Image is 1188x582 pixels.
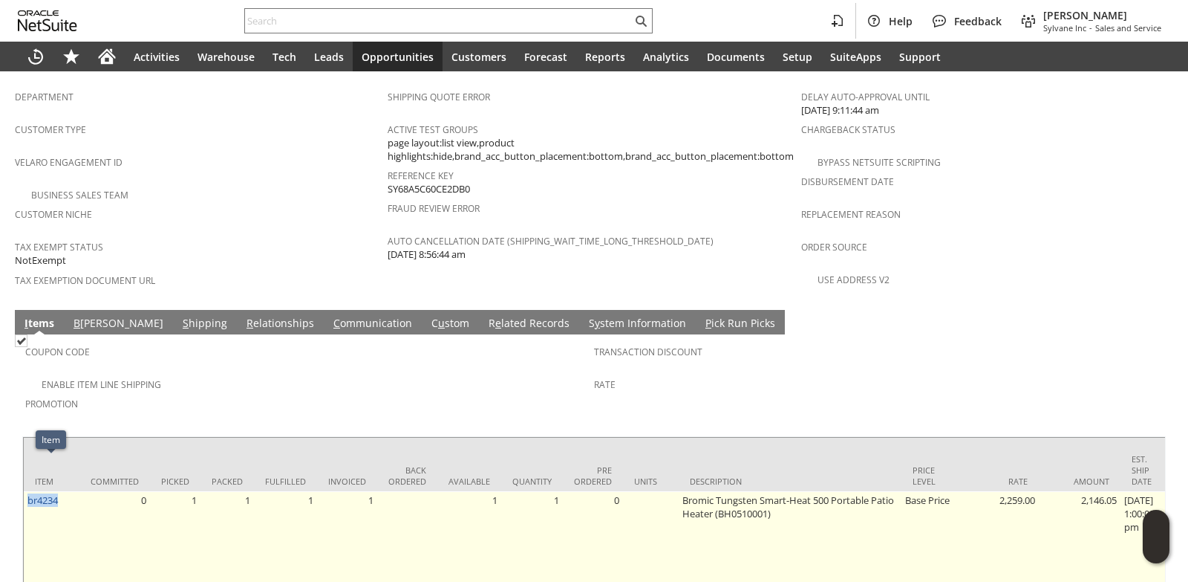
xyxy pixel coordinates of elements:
[70,316,167,332] a: B[PERSON_NAME]
[451,50,506,64] span: Customers
[698,42,774,71] a: Documents
[443,42,515,71] a: Customers
[890,42,950,71] a: Support
[801,91,930,103] a: Delay Auto-Approval Until
[899,50,941,64] span: Support
[31,189,128,201] a: Business Sales Team
[1095,22,1161,33] span: Sales and Service
[821,42,890,71] a: SuiteApps
[134,50,180,64] span: Activities
[25,398,78,410] a: Promotion
[594,378,616,391] a: Rate
[25,346,90,358] a: Coupon Code
[388,169,454,182] a: Reference Key
[801,208,901,221] a: Replacement reason
[690,476,890,487] div: Description
[968,476,1028,487] div: Rate
[198,50,255,64] span: Warehouse
[18,10,77,31] svg: logo
[42,378,161,391] a: Enable Item Line Shipping
[485,316,573,332] a: Related Records
[15,156,123,169] a: Velaro Engagement ID
[53,42,89,71] div: Shortcuts
[353,42,443,71] a: Opportunities
[634,42,698,71] a: Analytics
[15,253,66,268] span: NotExempt
[388,91,490,103] a: Shipping Quote Error
[705,316,711,330] span: P
[707,50,765,64] span: Documents
[1146,313,1164,331] a: Unrolled view on
[328,476,366,487] div: Invoiced
[388,202,480,215] a: Fraud Review Error
[91,476,139,487] div: Committed
[62,48,80,65] svg: Shortcuts
[512,476,552,487] div: Quantity
[89,42,125,71] a: Home
[388,248,466,262] span: [DATE] 8:56:44 am
[330,316,416,332] a: Communication
[801,103,879,117] span: [DATE] 9:11:44 am
[801,175,894,188] a: Disbursement Date
[388,235,714,248] a: Auto Cancellation Date (shipping_wait_time_long_threshold_date)
[125,42,189,71] a: Activities
[585,50,625,64] span: Reports
[264,42,305,71] a: Tech
[774,42,821,71] a: Setup
[1143,510,1169,563] iframe: Click here to launch Oracle Guided Learning Help Panel
[817,274,890,286] a: Use Address V2
[388,136,794,164] span: page layout:list view,product highlights:hide,brand_acc_button_placement:bottom,brand_acc_button_...
[1043,22,1086,33] span: Sylvane Inc
[161,476,189,487] div: Picked
[574,465,612,487] div: Pre Ordered
[1143,537,1169,564] span: Oracle Guided Learning Widget. To move around, please hold and drag
[35,476,68,487] div: Item
[1043,8,1161,22] span: [PERSON_NAME]
[515,42,576,71] a: Forecast
[305,42,353,71] a: Leads
[801,241,867,253] a: Order Source
[189,42,264,71] a: Warehouse
[27,494,58,507] a: br4234
[333,316,340,330] span: C
[15,334,27,347] img: Checked
[889,14,913,28] span: Help
[243,316,318,332] a: Relationships
[801,123,895,136] a: Chargeback Status
[428,316,473,332] a: Custom
[1050,476,1109,487] div: Amount
[245,12,632,30] input: Search
[954,14,1002,28] span: Feedback
[595,316,600,330] span: y
[25,316,28,330] span: I
[98,48,116,65] svg: Home
[388,123,478,136] a: Active Test Groups
[632,12,650,30] svg: Search
[388,465,426,487] div: Back Ordered
[21,316,58,332] a: Items
[576,42,634,71] a: Reports
[1089,22,1092,33] span: -
[388,182,470,196] span: SY68A5C60CE2DB0
[634,476,668,487] div: Units
[27,48,45,65] svg: Recent Records
[438,316,445,330] span: u
[15,91,74,103] a: Department
[585,316,690,332] a: System Information
[179,316,231,332] a: Shipping
[15,274,155,287] a: Tax Exemption Document URL
[18,42,53,71] a: Recent Records
[272,50,296,64] span: Tech
[1132,453,1152,487] div: Est. Ship Date
[42,433,60,446] div: Item
[830,50,881,64] span: SuiteApps
[15,241,103,253] a: Tax Exempt Status
[74,316,80,330] span: B
[643,50,689,64] span: Analytics
[15,123,86,136] a: Customer Type
[495,316,501,330] span: e
[212,476,243,487] div: Packed
[524,50,567,64] span: Forecast
[783,50,812,64] span: Setup
[448,476,490,487] div: Available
